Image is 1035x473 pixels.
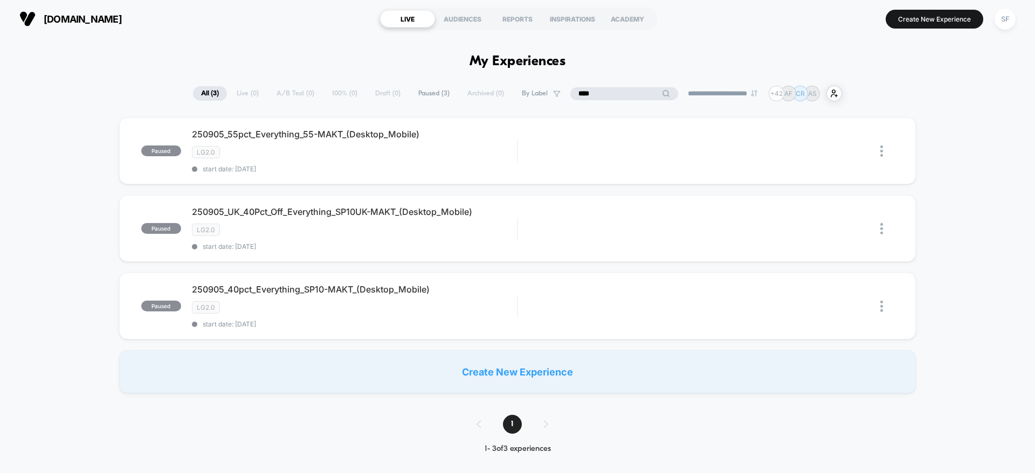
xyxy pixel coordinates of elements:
[503,415,522,434] span: 1
[796,89,805,98] p: CR
[192,146,220,158] span: LG2.0
[119,350,916,393] div: Create New Experience
[19,11,36,27] img: Visually logo
[410,86,458,101] span: Paused ( 3 )
[435,10,490,27] div: AUDIENCES
[192,301,220,314] span: LG2.0
[600,10,655,27] div: ACADEMY
[192,224,220,236] span: LG2.0
[193,86,227,101] span: All ( 3 )
[991,8,1019,30] button: SF
[141,301,181,311] span: paused
[380,10,435,27] div: LIVE
[192,242,517,251] span: start date: [DATE]
[490,10,545,27] div: REPORTS
[44,13,122,25] span: [DOMAIN_NAME]
[192,206,517,217] span: 250905_UK_40Pct_Off_Everything_SP10UK-MAKT_(Desktop_Mobile)
[808,89,817,98] p: AS
[466,444,570,454] div: 1 - 3 of 3 experiences
[751,90,757,96] img: end
[141,223,181,234] span: paused
[141,145,181,156] span: paused
[886,10,983,29] button: Create New Experience
[784,89,792,98] p: AF
[522,89,548,98] span: By Label
[470,54,566,69] h1: My Experiences
[192,320,517,328] span: start date: [DATE]
[880,145,883,157] img: close
[769,86,784,101] div: + 42
[192,129,517,140] span: 250905_55pct_Everything_55-MAKT_(Desktop_Mobile)
[192,284,517,295] span: 250905_40pct_Everything_SP10-MAKT_(Desktop_Mobile)
[880,223,883,234] img: close
[880,301,883,312] img: close
[192,165,517,173] span: start date: [DATE]
[16,10,125,27] button: [DOMAIN_NAME]
[995,9,1016,30] div: SF
[545,10,600,27] div: INSPIRATIONS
